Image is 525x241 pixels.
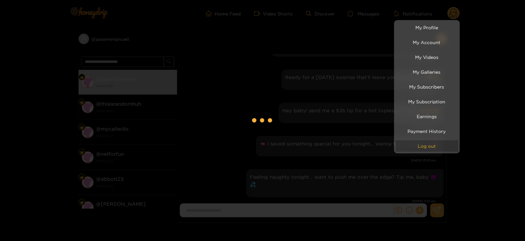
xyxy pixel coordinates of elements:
[396,66,458,78] a: My Galleries
[396,81,458,93] a: My Subscribers
[396,111,458,122] a: Earnings
[396,140,458,152] button: Log out
[396,125,458,137] a: Payment History
[396,37,458,48] a: My Account
[396,96,458,107] a: My Subscription
[396,22,458,33] a: My Profile
[396,51,458,63] a: My Videos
